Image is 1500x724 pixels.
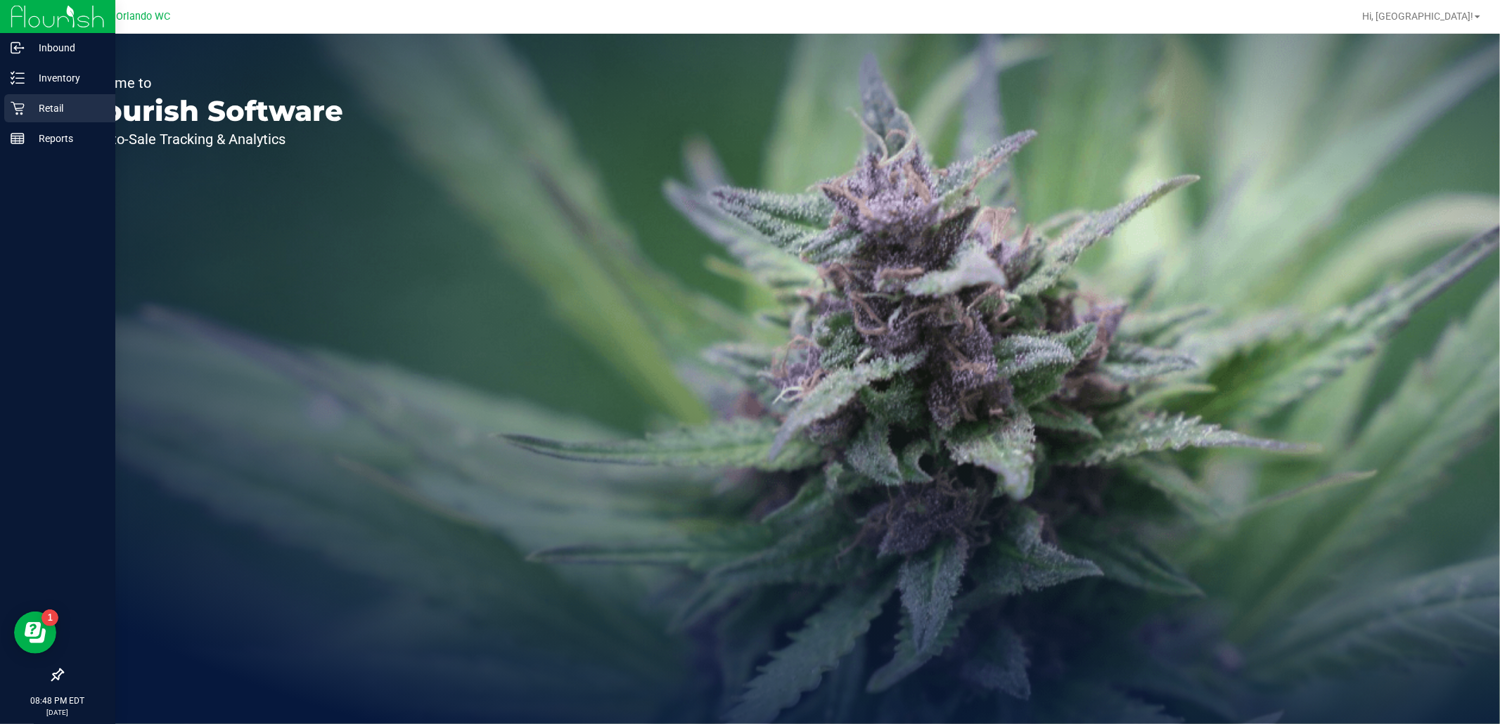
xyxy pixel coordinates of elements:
inline-svg: Inventory [11,71,25,85]
p: Retail [25,100,109,117]
span: Hi, [GEOGRAPHIC_DATA]! [1362,11,1473,22]
p: Reports [25,130,109,147]
inline-svg: Reports [11,131,25,146]
iframe: Resource center unread badge [41,609,58,626]
span: Orlando WC [117,11,171,22]
iframe: Resource center [14,612,56,654]
p: [DATE] [6,707,109,718]
p: Welcome to [76,76,343,90]
p: Inventory [25,70,109,86]
p: Flourish Software [76,97,343,125]
inline-svg: Retail [11,101,25,115]
p: Seed-to-Sale Tracking & Analytics [76,132,343,146]
p: Inbound [25,39,109,56]
p: 08:48 PM EDT [6,694,109,707]
inline-svg: Inbound [11,41,25,55]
